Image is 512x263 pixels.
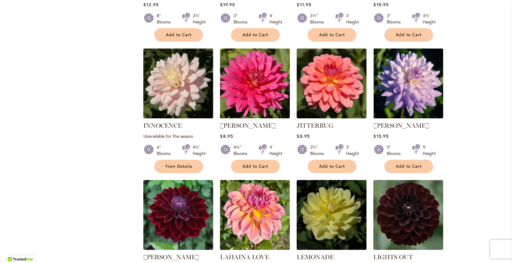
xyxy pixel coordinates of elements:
[233,13,251,25] div: 3" Blooms
[220,245,290,251] a: LAHAINA LOVE
[220,2,235,8] span: $19.95
[384,160,433,173] button: Add to Cart
[297,49,366,118] img: JITTERBUG
[373,2,388,8] span: $15.95
[387,13,404,25] div: 3" Blooms
[143,253,199,261] a: [PERSON_NAME]
[243,32,268,38] span: Add to Cart
[220,114,290,120] a: JENNA
[346,144,359,157] div: 3' Height
[319,164,345,169] span: Add to Cart
[220,122,276,129] a: [PERSON_NAME]
[5,241,22,258] iframe: Launch Accessibility Center
[193,13,206,25] div: 3½' Height
[373,122,429,129] a: [PERSON_NAME]
[143,245,213,251] a: Kaisha Lea
[319,32,345,38] span: Add to Cart
[373,245,443,251] a: LIGHTS OUT
[220,253,269,261] a: LAHAINA LOVE
[231,28,280,42] button: Add to Cart
[231,160,280,173] button: Add to Cart
[297,133,310,139] span: $8.95
[193,144,206,157] div: 4½' Height
[297,114,366,120] a: JITTERBUG
[423,13,436,25] div: 3½' Height
[165,164,192,169] span: View Details
[387,144,404,157] div: 5" Blooms
[396,32,422,38] span: Add to Cart
[269,144,282,157] div: 4' Height
[297,245,366,251] a: LEMONADE
[297,2,311,8] span: $11.95
[157,144,174,157] div: 6" Blooms
[269,13,282,25] div: 4' Height
[220,180,290,250] img: LAHAINA LOVE
[218,47,292,120] img: JENNA
[308,160,356,173] button: Add to Cart
[166,32,192,38] span: Add to Cart
[143,180,213,250] img: Kaisha Lea
[143,133,213,139] p: Unavailable for the season
[297,122,333,129] a: JITTERBUG
[373,114,443,120] a: JORDAN NICOLE
[157,13,174,25] div: 8" Blooms
[384,28,433,42] button: Add to Cart
[373,180,443,250] img: LIGHTS OUT
[243,164,268,169] span: Add to Cart
[308,28,356,42] button: Add to Cart
[373,253,413,261] a: LIGHTS OUT
[396,164,422,169] span: Add to Cart
[143,114,213,120] a: INNOCENCE
[143,122,182,129] a: INNOCENCE
[143,49,213,118] img: INNOCENCE
[154,160,203,173] a: View Details
[143,2,158,8] span: $12.95
[297,180,366,250] img: LEMONADE
[373,49,443,118] img: JORDAN NICOLE
[220,133,233,139] span: $8.95
[373,133,388,139] span: $15.95
[310,144,328,157] div: 2½" Blooms
[297,253,334,261] a: LEMONADE
[310,13,328,25] div: 3½" Blooms
[154,28,203,42] button: Add to Cart
[423,144,436,157] div: 5' Height
[346,13,359,25] div: 3' Height
[233,144,251,157] div: 4½" Blooms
